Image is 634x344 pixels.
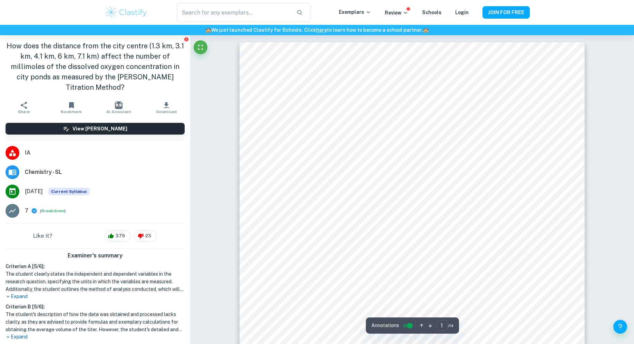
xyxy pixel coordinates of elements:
span: Share [18,109,30,114]
span: Download [156,109,177,114]
img: AI Assistant [115,101,123,109]
h6: Criterion B [ 5 / 6 ]: [6,303,185,311]
button: Fullscreen [194,40,207,54]
h6: Criterion A [ 5 / 6 ]: [6,263,185,270]
button: Bookmark [48,98,95,117]
img: Clastify logo [105,6,148,19]
button: AI Assistant [95,98,143,117]
button: Report issue [184,37,189,42]
p: Exemplars [339,8,371,16]
h1: The student's description of how the data was obtained and processed lacks clarity, as they are a... [6,311,185,333]
button: Breakdown [41,208,64,214]
span: Bookmark [61,109,82,114]
span: Chemistry - SL [25,168,185,176]
h1: How does the distance from the city centre (1.3 km, 3.1 km, 4.1 km, 6 km, 7.1 km) affect the numb... [6,41,185,92]
a: Login [455,10,469,15]
a: here [316,27,327,33]
button: View [PERSON_NAME] [6,123,185,135]
div: 379 [105,230,131,242]
span: Current Syllabus [48,188,90,195]
button: Download [143,98,190,117]
h6: We just launched Clastify for Schools. Click to learn how to become a school partner. [1,26,633,34]
button: Help and Feedback [613,320,627,334]
span: 🏫 [205,27,211,33]
span: AI Assistant [106,109,131,114]
div: This exemplar is based on the current syllabus. Feel free to refer to it for inspiration/ideas wh... [48,188,90,195]
a: Schools [422,10,441,15]
h6: Examiner's summary [3,252,187,260]
span: / 14 [448,323,453,329]
span: 🏫 [423,27,429,33]
span: IA [25,149,185,157]
span: ( ) [40,208,66,214]
h6: View [PERSON_NAME] [72,125,127,132]
p: Expand [6,293,185,300]
input: Search for any exemplars... [177,3,291,22]
p: Expand [6,333,185,341]
span: 379 [112,233,129,239]
p: 7 [25,207,28,215]
div: 23 [134,230,157,242]
span: Annotations [371,322,399,329]
p: Review [385,9,408,17]
h1: The student clearly states the independent and dependent variables in the research question, spec... [6,270,185,293]
h6: Like it? [33,232,52,240]
button: JOIN FOR FREE [482,6,530,19]
span: [DATE] [25,187,43,196]
span: 23 [142,233,155,239]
